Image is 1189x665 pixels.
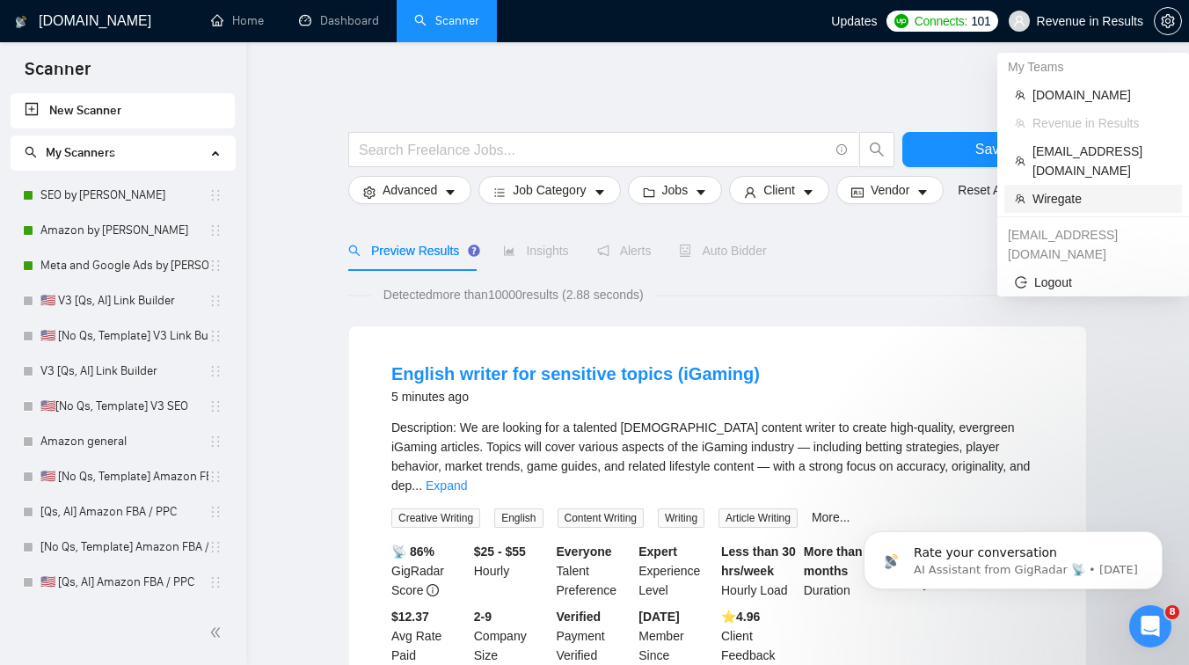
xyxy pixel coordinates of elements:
[11,56,105,93] span: Scanner
[11,494,235,530] li: [Qs, AI] Amazon FBA / PPC
[11,354,235,389] li: V3 [Qs, AI] Link Builder
[40,424,208,459] a: Amazon general
[1015,194,1025,204] span: team
[718,607,800,665] div: Client Feedback
[494,508,543,528] span: English
[679,245,691,257] span: robot
[635,607,718,665] div: Member Since
[894,14,908,28] img: upwork-logo.png
[11,424,235,459] li: Amazon general
[975,138,1007,160] span: Save
[997,53,1189,81] div: My Teams
[208,223,222,237] span: holder
[597,245,609,257] span: notification
[11,389,235,424] li: 🇺🇸[No Qs, Template] V3 SEO
[348,176,471,204] button: settingAdvancedcaret-down
[718,542,800,600] div: Hourly Load
[40,283,208,318] a: 🇺🇸 V3 [Qs, AI] Link Builder
[208,188,222,202] span: holder
[1155,14,1181,28] span: setting
[763,180,795,200] span: Client
[40,178,208,213] a: SEO by [PERSON_NAME]
[812,510,850,524] a: More...
[391,364,760,384] a: English writer for sensitive topics (iGaming)
[208,505,222,519] span: holder
[837,494,1189,617] iframe: Intercom notifications message
[40,530,208,565] a: [No Qs, Template] Amazon FBA / PPC
[553,542,636,600] div: Talent Preference
[46,145,115,160] span: My Scanners
[348,244,475,258] span: Preview Results
[679,244,766,258] span: Auto Bidder
[391,386,760,407] div: 5 minutes ago
[1129,605,1171,647] iframe: Intercom live chat
[643,186,655,199] span: folder
[299,13,379,28] a: dashboardDashboard
[25,146,37,158] span: search
[1013,15,1025,27] span: user
[831,14,877,28] span: Updates
[902,132,1080,167] button: Save
[391,420,1030,493] span: Description: We are looking for a talented [DEMOGRAPHIC_DATA] content writer to create high-quali...
[804,544,873,578] b: More than 6 months
[658,508,704,528] span: Writing
[359,139,828,161] input: Search Freelance Jobs...
[426,479,467,493] a: Expand
[11,530,235,565] li: [No Qs, Template] Amazon FBA / PPC
[553,607,636,665] div: Payment Verified
[871,180,909,200] span: Vendor
[11,248,235,283] li: Meta and Google Ads by Sarvar
[635,542,718,600] div: Experience Level
[371,285,656,304] span: Detected more than 10000 results (2.88 seconds)
[1165,605,1179,619] span: 8
[414,13,479,28] a: searchScanner
[211,13,264,28] a: homeHome
[1032,142,1171,180] span: [EMAIL_ADDRESS][DOMAIN_NAME]
[729,176,829,204] button: userClientcaret-down
[11,600,235,635] li: V3 [Qs, AI] SEO (2nd worse performing May)
[958,180,1006,200] a: Reset All
[40,354,208,389] a: V3 [Qs, AI] Link Builder
[208,470,222,484] span: holder
[721,544,796,578] b: Less than 30 hrs/week
[638,544,677,559] b: Expert
[1032,85,1171,105] span: [DOMAIN_NAME]
[208,329,222,343] span: holder
[474,610,492,624] b: 2-9
[391,610,429,624] b: $12.37
[1154,14,1182,28] a: setting
[1015,90,1025,100] span: team
[971,11,990,31] span: 101
[662,180,689,200] span: Jobs
[25,93,221,128] a: New Scanner
[836,176,944,204] button: idcardVendorcaret-down
[1015,156,1025,166] span: team
[40,459,208,494] a: 🇺🇸 [No Qs, Template] Amazon FBA / PPC
[474,544,526,559] b: $25 - $55
[11,459,235,494] li: 🇺🇸 [No Qs, Template] Amazon FBA / PPC
[800,542,883,600] div: Duration
[470,542,553,600] div: Hourly
[208,540,222,554] span: holder
[470,607,553,665] div: Company Size
[851,186,864,199] span: idcard
[859,132,894,167] button: search
[444,186,456,199] span: caret-down
[208,294,222,308] span: holder
[594,186,606,199] span: caret-down
[11,565,235,600] li: 🇺🇸 [Qs, AI] Amazon FBA / PPC
[40,318,208,354] a: 🇺🇸 [No Qs, Template] V3 Link Builder
[208,399,222,413] span: holder
[208,435,222,449] span: holder
[1015,118,1025,128] span: team
[388,607,470,665] div: Avg Rate Paid
[628,176,723,204] button: folderJobscaret-down
[208,259,222,273] span: holder
[40,494,208,530] a: [Qs, AI] Amazon FBA / PPC
[40,248,208,283] a: Meta and Google Ads by [PERSON_NAME]
[15,8,27,36] img: logo
[1032,189,1171,208] span: Wiregate
[860,142,894,157] span: search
